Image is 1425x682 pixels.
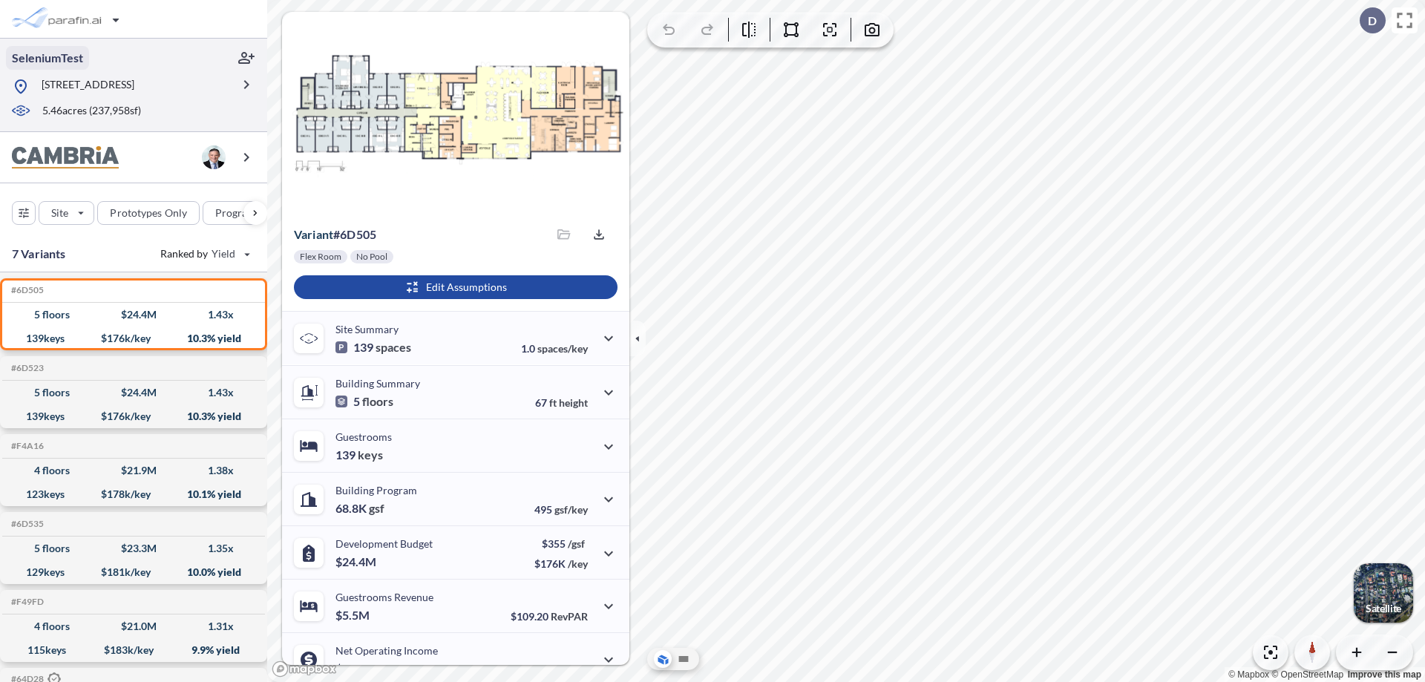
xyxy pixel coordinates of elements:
[8,441,44,451] h5: Click to copy the code
[521,342,588,355] p: 1.0
[335,554,379,569] p: $24.4M
[376,340,411,355] span: spaces
[42,77,134,96] p: [STREET_ADDRESS]
[203,201,283,225] button: Program
[300,251,341,263] p: Flex Room
[1368,14,1377,27] p: D
[534,557,588,570] p: $176K
[39,201,94,225] button: Site
[335,484,417,496] p: Building Program
[1271,669,1343,680] a: OpenStreetMap
[12,245,66,263] p: 7 Variants
[358,447,383,462] span: keys
[551,610,588,623] span: RevPAR
[215,206,257,220] p: Program
[335,377,420,390] p: Building Summary
[1354,563,1413,623] img: Switcher Image
[1348,669,1421,680] a: Improve this map
[8,285,44,295] h5: Click to copy the code
[294,275,617,299] button: Edit Assumptions
[335,340,411,355] p: 139
[356,251,387,263] p: No Pool
[568,557,588,570] span: /key
[654,650,672,668] button: Aerial View
[525,663,588,676] p: 45.0%
[212,246,236,261] span: Yield
[110,206,187,220] p: Prototypes Only
[1354,563,1413,623] button: Switcher ImageSatellite
[535,396,588,409] p: 67
[335,501,384,516] p: 68.8K
[335,537,433,550] p: Development Budget
[202,145,226,169] img: user logo
[335,591,433,603] p: Guestrooms Revenue
[559,396,588,409] span: height
[97,201,200,225] button: Prototypes Only
[294,227,333,241] span: Variant
[12,50,83,66] p: SeleniumTest
[335,661,372,676] p: $2.5M
[1366,603,1401,614] p: Satellite
[549,396,557,409] span: ft
[294,227,376,242] p: # 6d505
[8,363,44,373] h5: Click to copy the code
[335,323,399,335] p: Site Summary
[534,537,588,550] p: $355
[148,242,260,266] button: Ranked by Yield
[272,660,337,678] a: Mapbox homepage
[335,430,392,443] p: Guestrooms
[335,394,393,409] p: 5
[335,447,383,462] p: 139
[426,280,507,295] p: Edit Assumptions
[568,537,585,550] span: /gsf
[511,610,588,623] p: $109.20
[8,597,44,607] h5: Click to copy the code
[369,501,384,516] span: gsf
[675,650,692,668] button: Site Plan
[335,608,372,623] p: $5.5M
[554,503,588,516] span: gsf/key
[1228,669,1269,680] a: Mapbox
[555,663,588,676] span: margin
[12,146,119,169] img: BrandImage
[534,503,588,516] p: 495
[8,519,44,529] h5: Click to copy the code
[42,103,141,119] p: 5.46 acres ( 237,958 sf)
[51,206,68,220] p: Site
[335,644,438,657] p: Net Operating Income
[362,394,393,409] span: floors
[537,342,588,355] span: spaces/key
